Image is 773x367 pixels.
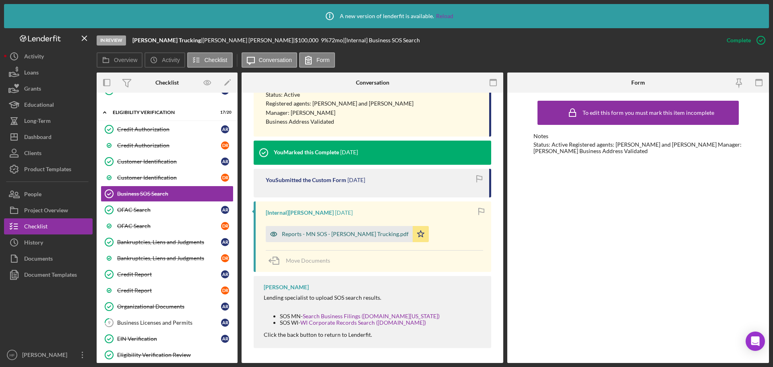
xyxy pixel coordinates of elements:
[20,347,72,365] div: [PERSON_NAME]
[117,271,221,278] div: Credit Report
[24,48,44,66] div: Activity
[108,320,111,325] tspan: 9
[117,336,221,342] div: EIN Verification
[117,126,221,133] div: Credit Authorization
[117,142,221,149] div: Credit Authorization
[264,284,309,290] div: [PERSON_NAME]
[101,234,234,250] a: Bankruptcies, Liens and JudgmentsAR
[101,250,234,266] a: Bankruptcies, Liens and JudgmentsDR
[343,37,420,44] div: | [Internal] Business SOS Search
[117,287,221,294] div: Credit Report
[719,32,769,48] button: Complete
[117,255,221,261] div: Bankruptcies, Liens and Judgments
[101,83,234,99] a: Loan Intake & Review SessionAR
[4,218,93,234] button: Checklist
[24,64,39,83] div: Loans
[266,209,334,216] div: [Internal] [PERSON_NAME]
[4,267,93,283] button: Document Templates
[117,174,221,181] div: Customer Identification
[303,313,440,319] a: Search Business Filings ([DOMAIN_NAME][US_STATE])
[101,282,234,299] a: Credit ReportDR
[221,286,229,294] div: D R
[4,251,93,267] a: Documents
[266,90,413,99] p: Status: Active
[221,303,229,311] div: A R
[4,64,93,81] button: Loans
[266,99,413,108] p: Registered agents: [PERSON_NAME] and [PERSON_NAME]
[101,153,234,170] a: Customer IdentificationAR
[101,266,234,282] a: Credit ReportAR
[117,223,221,229] div: OFAC Search
[101,299,234,315] a: Organizational DocumentsAR
[4,81,93,97] a: Grants
[24,251,53,269] div: Documents
[117,239,221,245] div: Bankruptcies, Liens and Judgments
[436,13,453,19] a: Reload
[4,145,93,161] a: Clients
[24,234,43,253] div: History
[4,48,93,64] a: Activity
[97,35,126,46] div: In Review
[24,129,52,147] div: Dashboard
[205,57,227,63] label: Checklist
[162,57,180,63] label: Activity
[4,186,93,202] a: People
[533,133,743,139] div: Notes
[97,52,143,68] button: Overview
[221,254,229,262] div: D R
[533,141,743,154] div: Status: Active Registered agents: [PERSON_NAME] and [PERSON_NAME] Manager: [PERSON_NAME] Business...
[221,222,229,230] div: D R
[221,238,229,246] div: A R
[24,81,41,99] div: Grants
[746,332,765,351] div: Open Intercom Messenger
[203,37,295,44] div: [PERSON_NAME] [PERSON_NAME] |
[101,170,234,186] a: Customer IdentificationDR
[24,161,71,179] div: Product Templates
[280,319,440,326] li: SOS WI-
[4,113,93,129] button: Long-Term
[132,37,203,44] div: |
[727,32,751,48] div: Complete
[4,129,93,145] button: Dashboard
[299,52,335,68] button: Form
[24,186,41,204] div: People
[286,257,330,264] span: Move Documents
[242,52,298,68] button: Conversation
[280,313,440,319] li: SOS MN-
[10,353,15,357] text: HF
[321,37,329,44] div: 9 %
[24,218,48,236] div: Checklist
[24,202,68,220] div: Project Overview
[24,113,51,131] div: Long-Term
[221,319,229,327] div: A R
[117,319,221,326] div: Business Licenses and Permits
[4,347,93,363] button: HF[PERSON_NAME]
[266,117,413,126] p: Business Address Validated
[300,319,426,326] a: WI Corporate Records Search ([DOMAIN_NAME])
[266,226,429,242] button: Reports - MN SOS - [PERSON_NAME] Trucking.pdf
[117,303,221,310] div: Organizational Documents
[4,234,93,251] button: History
[24,97,54,115] div: Educational
[101,331,234,347] a: EIN VerificationAR
[347,177,365,183] time: 2025-04-25 20:51
[221,125,229,133] div: A R
[24,145,41,163] div: Clients
[335,209,353,216] time: 2025-04-24 15:40
[329,37,343,44] div: 72 mo
[101,186,234,202] a: Business SOS Search
[264,332,440,338] div: Click the back button to return to Lenderfit.
[221,141,229,149] div: D R
[340,149,358,156] time: 2025-04-25 20:52
[4,202,93,218] button: Project Overview
[4,161,93,177] a: Product Templates
[266,177,346,183] div: You Submitted the Custom Form
[113,110,211,115] div: Eligibility Verification
[356,79,389,86] div: Conversation
[221,335,229,343] div: A R
[282,231,409,237] div: Reports - MN SOS - [PERSON_NAME] Trucking.pdf
[4,97,93,113] a: Educational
